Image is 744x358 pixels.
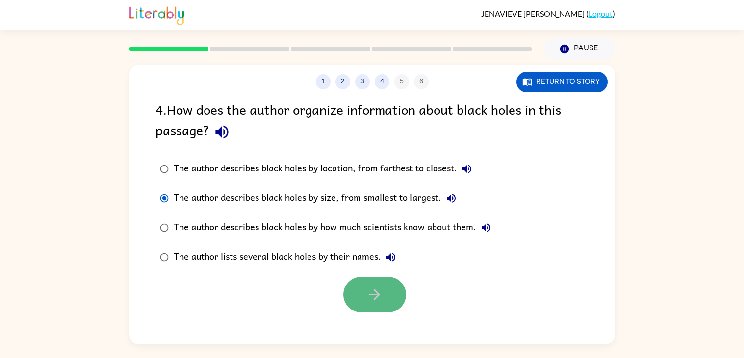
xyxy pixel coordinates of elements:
div: 4 . How does the author organize information about black holes in this passage? [155,99,589,144]
button: The author describes black holes by size, from smallest to largest. [441,189,461,208]
button: 4 [375,74,389,89]
button: The author describes black holes by how much scientists know about them. [476,218,496,238]
div: ( ) [481,9,615,18]
a: Logout [589,9,613,18]
button: Return to story [516,72,608,92]
button: 2 [335,74,350,89]
button: 1 [316,74,331,89]
button: Pause [544,38,615,60]
img: Literably [129,4,184,25]
span: JENAVIEVE [PERSON_NAME] [481,9,586,18]
button: 3 [355,74,370,89]
button: The author describes black holes by location, from farthest to closest. [457,159,477,179]
button: The author lists several black holes by their names. [381,247,401,267]
div: The author lists several black holes by their names. [174,247,401,267]
div: The author describes black holes by size, from smallest to largest. [174,189,461,208]
div: The author describes black holes by how much scientists know about them. [174,218,496,238]
div: The author describes black holes by location, from farthest to closest. [174,159,477,179]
